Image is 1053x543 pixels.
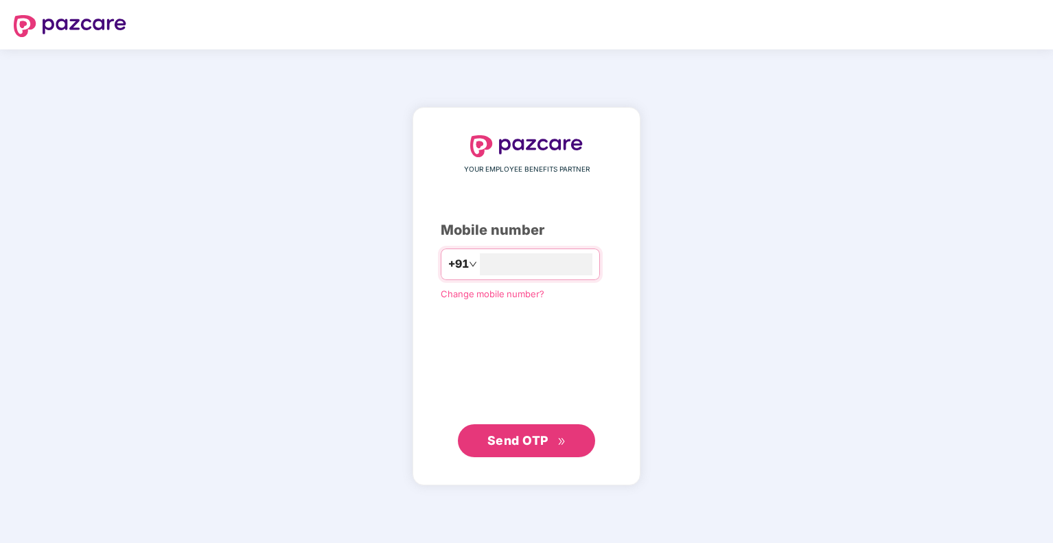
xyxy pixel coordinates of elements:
div: Mobile number [441,220,612,241]
span: double-right [557,437,566,446]
span: YOUR EMPLOYEE BENEFITS PARTNER [464,164,590,175]
button: Send OTPdouble-right [458,424,595,457]
span: down [469,260,477,268]
img: logo [14,15,126,37]
span: +91 [448,255,469,273]
span: Send OTP [487,433,548,448]
a: Change mobile number? [441,288,544,299]
img: logo [470,135,583,157]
